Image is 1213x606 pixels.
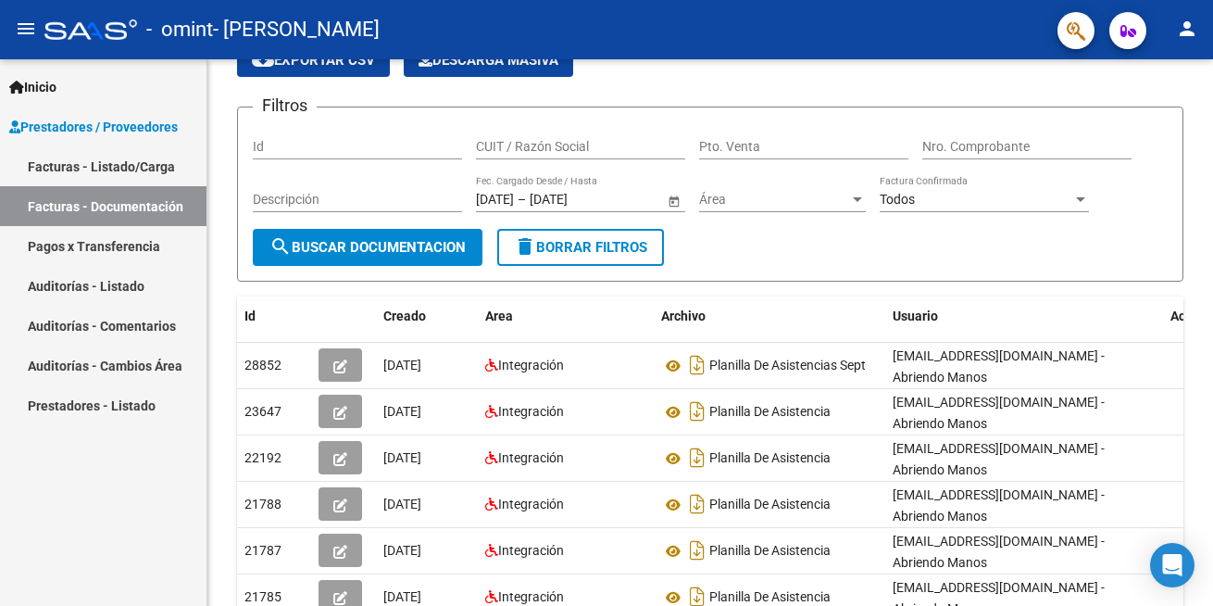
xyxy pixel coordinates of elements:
span: Integración [498,404,564,419]
button: Descarga Masiva [404,44,573,77]
mat-icon: search [269,235,292,258]
datatable-header-cell: Area [478,297,654,336]
span: [EMAIL_ADDRESS][DOMAIN_NAME] - Abriendo Manos [893,395,1105,431]
mat-icon: person [1176,18,1198,40]
span: 23647 [244,404,281,419]
span: Acción [1170,309,1210,323]
span: [DATE] [383,358,421,372]
button: Borrar Filtros [497,229,664,266]
h3: Filtros [253,93,317,119]
mat-icon: menu [15,18,37,40]
span: [DATE] [383,589,421,604]
span: Creado [383,309,426,323]
button: Open calendar [664,191,683,210]
i: Descargar documento [685,397,709,426]
span: Archivo [661,309,706,323]
span: [EMAIL_ADDRESS][DOMAIN_NAME] - Abriendo Manos [893,348,1105,385]
span: Borrar Filtros [514,239,647,256]
i: Descargar documento [685,350,709,380]
span: Id [244,309,256,323]
i: Descargar documento [685,489,709,519]
span: Prestadores / Proveedores [9,117,178,137]
span: - omint [146,9,213,50]
span: [DATE] [383,497,421,511]
span: [DATE] [383,404,421,419]
span: 21787 [244,543,281,558]
span: Buscar Documentacion [269,239,466,256]
button: Buscar Documentacion [253,229,482,266]
span: 22192 [244,450,281,465]
span: Área [699,192,849,208]
span: Area [485,309,513,323]
span: Inicio [9,77,56,97]
span: [DATE] [383,543,421,558]
i: Descargar documento [685,443,709,473]
span: Integración [498,589,564,604]
button: Exportar CSV [237,44,390,77]
span: Planilla De Asistencia [709,590,831,605]
datatable-header-cell: Usuario [885,297,1163,336]
span: [EMAIL_ADDRESS][DOMAIN_NAME] - Abriendo Manos [893,534,1105,570]
div: Open Intercom Messenger [1150,543,1194,587]
datatable-header-cell: Archivo [654,297,885,336]
datatable-header-cell: Creado [376,297,478,336]
i: Descargar documento [685,536,709,565]
span: Planilla De Asistencia [709,451,831,466]
input: Fecha fin [530,192,620,208]
span: [EMAIL_ADDRESS][DOMAIN_NAME] - Abriendo Manos [893,441,1105,477]
span: Usuario [893,309,938,323]
span: – [518,192,526,208]
span: Integración [498,358,564,372]
mat-icon: cloud_download [252,48,274,70]
span: [DATE] [383,450,421,465]
span: Todos [880,192,915,207]
span: - [PERSON_NAME] [213,9,380,50]
span: Planilla De Asistencia [709,498,831,512]
span: 28852 [244,358,281,372]
span: Exportar CSV [252,52,375,69]
span: 21788 [244,497,281,511]
span: Planilla De Asistencia [709,405,831,420]
span: Descarga Masiva [419,52,558,69]
span: Integración [498,450,564,465]
span: Planilla De Asistencias Sept [709,359,866,373]
span: [EMAIL_ADDRESS][DOMAIN_NAME] - Abriendo Manos [893,487,1105,524]
input: Fecha inicio [476,192,514,208]
span: Integración [498,543,564,558]
app-download-masive: Descarga masiva de comprobantes (adjuntos) [404,44,573,77]
span: Planilla De Asistencia [709,544,831,559]
datatable-header-cell: Id [237,297,311,336]
span: Integración [498,497,564,511]
span: 21785 [244,589,281,604]
mat-icon: delete [514,235,536,258]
